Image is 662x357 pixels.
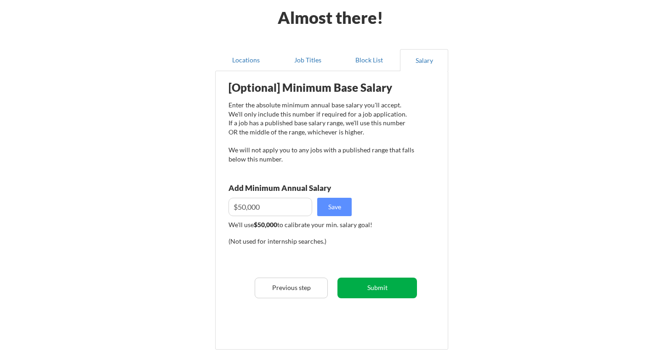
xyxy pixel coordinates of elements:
[215,49,277,71] button: Locations
[228,237,353,246] div: (Not used for internship searches.)
[400,49,448,71] button: Salary
[254,221,277,229] strong: $50,000
[277,49,338,71] button: Job Titles
[228,82,414,93] div: [Optional] Minimum Base Salary
[228,198,312,216] input: E.g. $100,000
[267,9,395,26] div: Almost there!
[255,278,328,298] button: Previous step
[338,49,400,71] button: Block List
[228,100,414,163] div: Enter the absolute minimum annual base salary you'll accept. We'll only include this number if re...
[228,184,372,192] div: Add Minimum Annual Salary
[317,198,352,216] button: Save
[228,220,414,229] div: We'll use to calibrate your min. salary goal!
[337,278,417,298] button: Submit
